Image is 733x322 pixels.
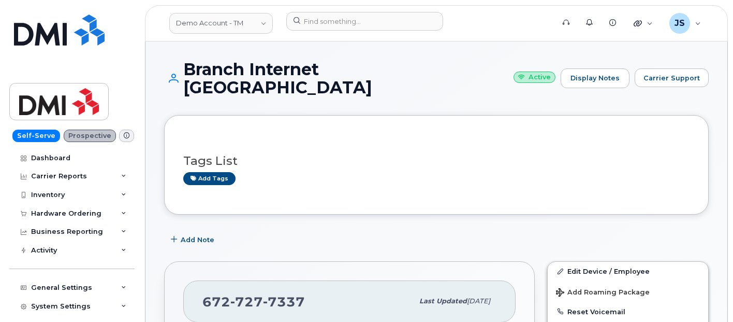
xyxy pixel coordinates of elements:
span: 7337 [263,294,305,310]
iframe: Messenger Launcher [688,277,725,314]
button: Add Note [164,230,223,249]
span: Last updated [419,297,467,305]
span: Carrier Support [643,73,700,83]
span: 727 [230,294,263,310]
span: Add Roaming Package [556,288,650,298]
h1: Branch Internet [GEOGRAPHIC_DATA] [164,60,555,96]
button: Reset Voicemail [548,302,708,321]
button: Carrier Support [635,68,709,87]
a: Add tags [183,172,236,185]
small: Active [514,72,555,83]
h3: Tags List [183,155,690,167]
a: Display Notes [561,68,629,88]
span: [DATE] [467,297,490,305]
span: Add Note [181,235,214,245]
button: Add Roaming Package [548,281,708,302]
span: 672 [202,294,305,310]
a: Edit Device / Employee [548,262,708,281]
